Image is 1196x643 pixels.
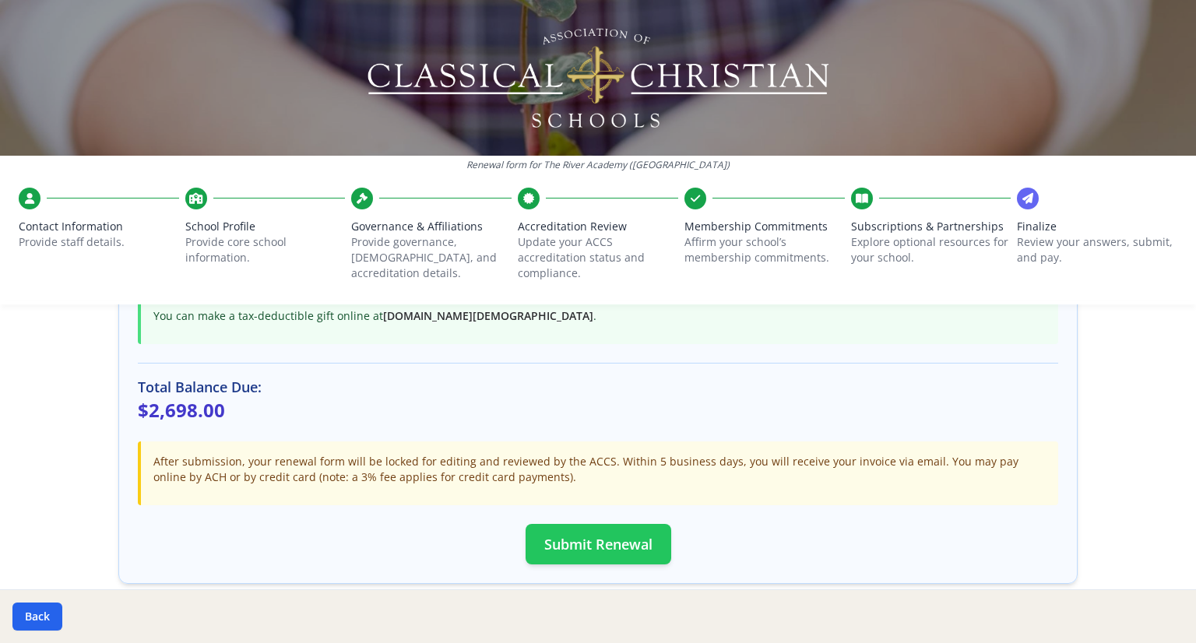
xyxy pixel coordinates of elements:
p: $2,698.00 [138,398,1058,423]
p: After submission, your renewal form will be locked for editing and reviewed by the ACCS. Within 5... [153,454,1046,485]
span: Contact Information [19,219,179,234]
p: Provide core school information. [185,234,346,265]
button: Back [12,603,62,631]
img: Logo [365,23,832,132]
span: Finalize [1017,219,1177,234]
p: Review your answers, submit, and pay. [1017,234,1177,265]
span: Accreditation Review [518,219,678,234]
p: Explore optional resources for your school. [851,234,1011,265]
span: Subscriptions & Partnerships [851,219,1011,234]
span: Membership Commitments [684,219,845,234]
a: [DOMAIN_NAME][DEMOGRAPHIC_DATA] [383,308,593,323]
p: Provide governance, [DEMOGRAPHIC_DATA], and accreditation details. [351,234,512,281]
p: Update your ACCS accreditation status and compliance. [518,234,678,281]
span: School Profile [185,219,346,234]
p: Affirm your school’s membership commitments. [684,234,845,265]
button: Submit Renewal [526,524,671,564]
span: Governance & Affiliations [351,219,512,234]
p: Provide staff details. [19,234,179,250]
h3: Total Balance Due: [138,376,1058,398]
